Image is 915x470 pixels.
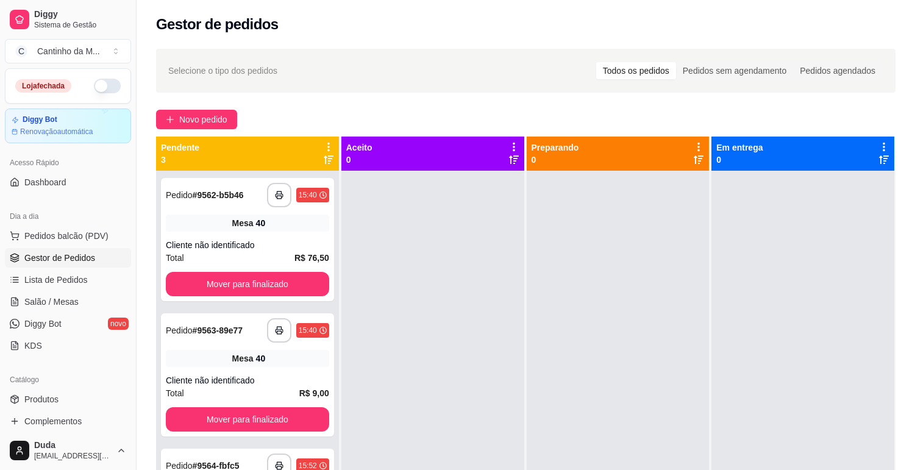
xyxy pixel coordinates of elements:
[716,154,763,166] p: 0
[156,15,279,34] h2: Gestor de pedidos
[716,141,763,154] p: Em entrega
[5,207,131,226] div: Dia a dia
[193,190,244,200] strong: # 9562-b5b46
[232,217,254,229] span: Mesa
[676,62,793,79] div: Pedidos sem agendamento
[37,45,100,57] div: Cantinho da M ...
[193,326,243,335] strong: # 9563-89e77
[5,5,131,34] a: DiggySistema de Gestão
[166,115,174,124] span: plus
[532,141,579,154] p: Preparando
[24,252,95,264] span: Gestor de Pedidos
[24,318,62,330] span: Diggy Bot
[166,326,193,335] span: Pedido
[34,9,126,20] span: Diggy
[5,270,131,290] a: Lista de Pedidos
[5,248,131,268] a: Gestor de Pedidos
[24,230,109,242] span: Pedidos balcão (PDV)
[5,173,131,192] a: Dashboard
[256,217,266,229] div: 40
[793,62,882,79] div: Pedidos agendados
[232,352,254,365] span: Mesa
[168,64,277,77] span: Selecione o tipo dos pedidos
[94,79,121,93] button: Alterar Status
[256,352,266,365] div: 40
[5,39,131,63] button: Select a team
[5,336,131,355] a: KDS
[346,141,372,154] p: Aceito
[346,154,372,166] p: 0
[5,411,131,431] a: Complementos
[20,127,93,137] article: Renovação automática
[34,451,112,461] span: [EMAIL_ADDRESS][DOMAIN_NAME]
[299,190,317,200] div: 15:40
[299,388,329,398] strong: R$ 9,00
[166,190,193,200] span: Pedido
[161,141,199,154] p: Pendente
[23,115,57,124] article: Diggy Bot
[24,176,66,188] span: Dashboard
[5,109,131,143] a: Diggy BotRenovaçãoautomática
[34,440,112,451] span: Duda
[5,370,131,390] div: Catálogo
[166,374,329,386] div: Cliente não identificado
[15,45,27,57] span: C
[166,239,329,251] div: Cliente não identificado
[5,153,131,173] div: Acesso Rápido
[294,253,329,263] strong: R$ 76,50
[156,110,237,129] button: Novo pedido
[596,62,676,79] div: Todos os pedidos
[24,296,79,308] span: Salão / Mesas
[161,154,199,166] p: 3
[166,272,329,296] button: Mover para finalizado
[24,340,42,352] span: KDS
[166,407,329,432] button: Mover para finalizado
[5,292,131,312] a: Salão / Mesas
[299,326,317,335] div: 15:40
[166,251,184,265] span: Total
[34,20,126,30] span: Sistema de Gestão
[532,154,579,166] p: 0
[5,226,131,246] button: Pedidos balcão (PDV)
[5,436,131,465] button: Duda[EMAIL_ADDRESS][DOMAIN_NAME]
[179,113,227,126] span: Novo pedido
[15,79,71,93] div: Loja fechada
[166,386,184,400] span: Total
[24,393,59,405] span: Produtos
[5,314,131,333] a: Diggy Botnovo
[5,390,131,409] a: Produtos
[24,274,88,286] span: Lista de Pedidos
[24,415,82,427] span: Complementos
